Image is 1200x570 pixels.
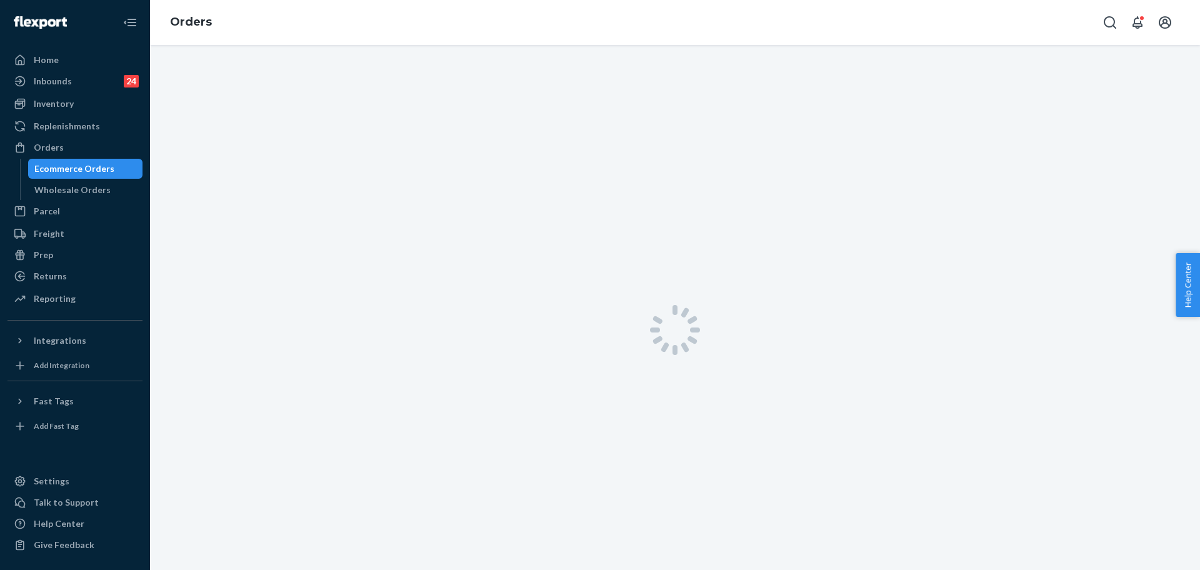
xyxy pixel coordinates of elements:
a: Replenishments [7,116,142,136]
div: Fast Tags [34,395,74,407]
div: Wholesale Orders [34,184,111,196]
button: Open notifications [1125,10,1150,35]
a: Home [7,50,142,70]
ol: breadcrumbs [160,4,222,41]
div: 24 [124,75,139,87]
a: Talk to Support [7,492,142,512]
div: Home [34,54,59,66]
a: Orders [7,137,142,157]
div: Talk to Support [34,496,99,509]
a: Add Fast Tag [7,416,142,436]
a: Reporting [7,289,142,309]
a: Freight [7,224,142,244]
div: Freight [34,227,64,240]
a: Add Integration [7,356,142,376]
a: Inventory [7,94,142,114]
button: Help Center [1176,253,1200,317]
a: Wholesale Orders [28,180,143,200]
div: Inventory [34,97,74,110]
a: Parcel [7,201,142,221]
div: Orders [34,141,64,154]
div: Parcel [34,205,60,217]
button: Fast Tags [7,391,142,411]
div: Integrations [34,334,86,347]
a: Help Center [7,514,142,534]
a: Settings [7,471,142,491]
button: Open account menu [1152,10,1177,35]
div: Replenishments [34,120,100,132]
img: Flexport logo [14,16,67,29]
div: Add Fast Tag [34,421,79,431]
button: Give Feedback [7,535,142,555]
div: Inbounds [34,75,72,87]
a: Inbounds24 [7,71,142,91]
button: Integrations [7,331,142,351]
div: Add Integration [34,360,89,371]
div: Reporting [34,292,76,305]
button: Open Search Box [1097,10,1122,35]
a: Orders [170,15,212,29]
a: Prep [7,245,142,265]
div: Help Center [34,517,84,530]
a: Returns [7,266,142,286]
div: Give Feedback [34,539,94,551]
div: Returns [34,270,67,282]
div: Settings [34,475,69,487]
a: Ecommerce Orders [28,159,143,179]
button: Close Navigation [117,10,142,35]
div: Ecommerce Orders [34,162,114,175]
div: Prep [34,249,53,261]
